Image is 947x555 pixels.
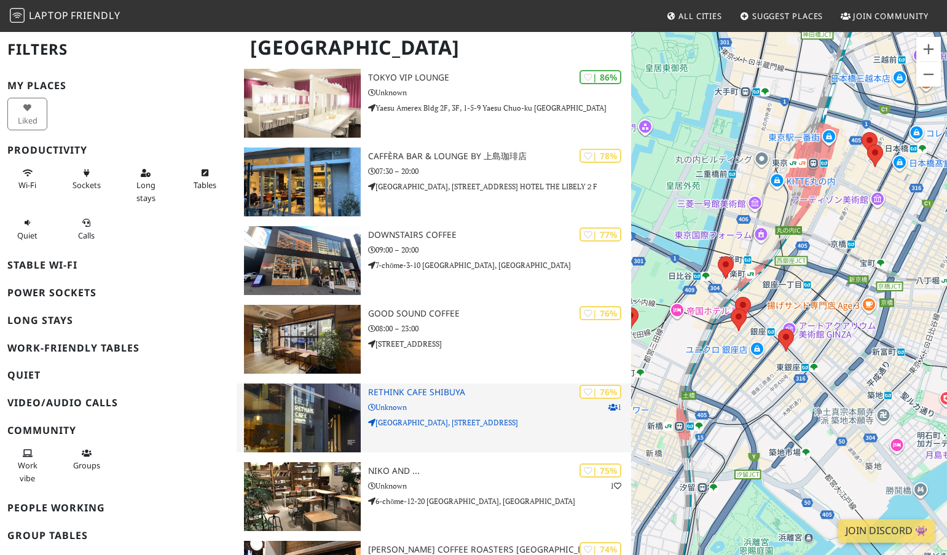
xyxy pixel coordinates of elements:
button: Groups [66,443,106,476]
h2: Filters [7,31,229,68]
button: Long stays [126,163,166,208]
p: Yaesu Amerex Bldg 2F, 3F, 1-5-9 Yaesu Chuo-ku [GEOGRAPHIC_DATA] [368,102,631,114]
p: 1 [608,401,621,413]
h3: Productivity [7,144,229,156]
span: Stable Wi-Fi [18,179,36,191]
h3: Work-friendly tables [7,342,229,354]
span: Laptop [29,9,69,22]
h3: People working [7,502,229,514]
h3: Community [7,425,229,436]
h3: RETHINK CAFE SHIBUYA [368,387,631,398]
h3: Stable Wi-Fi [7,259,229,271]
span: People working [18,460,37,483]
span: Power sockets [73,179,101,191]
a: All Cities [661,5,727,27]
a: Niko and ... | 75% 1 Niko and ... Unknown 6-chōme-12-20 [GEOGRAPHIC_DATA], [GEOGRAPHIC_DATA] [237,462,631,531]
button: Work vibe [7,443,47,488]
p: 7-chōme-3-10 [GEOGRAPHIC_DATA], [GEOGRAPHIC_DATA] [368,259,631,271]
p: [GEOGRAPHIC_DATA], [STREET_ADDRESS] [368,417,631,428]
span: Friendly [71,9,120,22]
h3: Video/audio calls [7,397,229,409]
img: DOWNSTAIRS COFFEE [244,226,361,295]
img: LaptopFriendly [10,8,25,23]
p: [GEOGRAPHIC_DATA], [STREET_ADDRESS] HOTEL THE LIBELY２F [368,181,631,192]
a: DOWNSTAIRS COFFEE | 77% DOWNSTAIRS COFFEE 09:00 – 20:00 7-chōme-3-10 [GEOGRAPHIC_DATA], [GEOGRAPH... [237,226,631,295]
h3: Long stays [7,315,229,326]
span: Video/audio calls [78,230,95,241]
span: Suggest Places [752,10,823,22]
p: Unknown [368,401,631,413]
img: RETHINK CAFE SHIBUYA [244,384,361,452]
div: | 78% [580,149,621,163]
h3: CAFFÈRA BAR & LOUNGE by 上島珈琲店 [368,151,631,162]
span: Quiet [17,230,37,241]
a: LaptopFriendly LaptopFriendly [10,6,120,27]
span: Long stays [136,179,155,203]
div: | 75% [580,463,621,478]
h3: Quiet [7,369,229,381]
div: | 77% [580,227,621,242]
p: [STREET_ADDRESS] [368,338,631,350]
a: Join Community [836,5,933,27]
button: Sockets [66,163,106,195]
p: Unknown [368,480,631,492]
button: 放大 [916,37,941,61]
h3: Group tables [7,530,229,541]
p: 6-chōme-12-20 [GEOGRAPHIC_DATA], [GEOGRAPHIC_DATA] [368,495,631,507]
h3: [PERSON_NAME] COFFEE ROASTERS [GEOGRAPHIC_DATA] [368,545,631,555]
img: Niko and ... [244,462,361,531]
p: 07:30 – 20:00 [368,165,631,177]
span: All Cities [678,10,722,22]
a: Tokyo VIP Lounge | 86% Tokyo VIP Lounge Unknown Yaesu Amerex Bldg 2F, 3F, 1-5-9 Yaesu Chuo-ku [GE... [237,69,631,138]
button: Tables [185,163,225,195]
h3: Niko and ... [368,466,631,476]
button: Calls [66,213,106,245]
h3: Power sockets [7,287,229,299]
a: RETHINK CAFE SHIBUYA | 76% 1 RETHINK CAFE SHIBUYA Unknown [GEOGRAPHIC_DATA], [STREET_ADDRESS] [237,384,631,452]
a: CAFFÈRA BAR & LOUNGE by 上島珈琲店 | 78% CAFFÈRA BAR & LOUNGE by 上島珈琲店 07:30 – 20:00 [GEOGRAPHIC_DATA]... [237,148,631,216]
p: 1 [610,480,621,492]
button: 缩小 [916,62,941,87]
span: Work-friendly tables [194,179,216,191]
div: | 76% [580,306,621,320]
div: | 76% [580,385,621,399]
h1: [GEOGRAPHIC_DATA] [240,31,629,65]
h3: DOWNSTAIRS COFFEE [368,230,631,240]
button: Quiet [7,213,47,245]
span: Join Community [853,10,929,22]
p: 08:00 – 23:00 [368,323,631,334]
h3: GOOD SOUND COFFEE [368,309,631,319]
img: CAFFÈRA BAR & LOUNGE by 上島珈琲店 [244,148,361,216]
a: GOOD SOUND COFFEE | 76% GOOD SOUND COFFEE 08:00 – 23:00 [STREET_ADDRESS] [237,305,631,374]
img: Tokyo VIP Lounge [244,69,361,138]
h3: My Places [7,80,229,92]
p: Unknown [368,87,631,98]
img: GOOD SOUND COFFEE [244,305,361,374]
p: 09:00 – 20:00 [368,244,631,256]
button: Wi-Fi [7,163,47,195]
span: Group tables [73,460,100,471]
a: Suggest Places [735,5,828,27]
